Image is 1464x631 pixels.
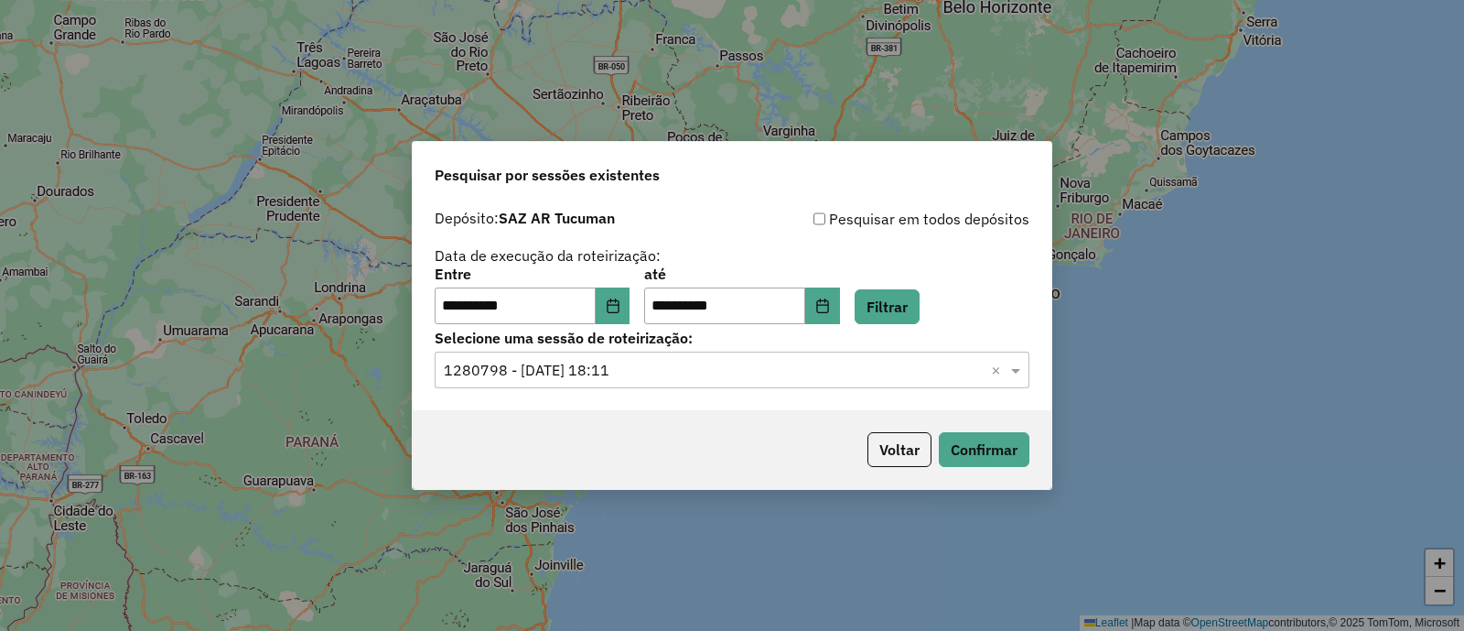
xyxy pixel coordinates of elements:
[435,207,615,229] label: Depósito:
[867,432,931,467] button: Voltar
[855,289,920,324] button: Filtrar
[939,432,1029,467] button: Confirmar
[732,208,1029,230] div: Pesquisar em todos depósitos
[596,288,630,324] button: Choose Date
[805,288,840,324] button: Choose Date
[435,327,1029,349] label: Selecione uma sessão de roteirização:
[991,359,1006,381] span: Clear all
[435,263,630,285] label: Entre
[435,164,660,186] span: Pesquisar por sessões existentes
[499,209,615,227] strong: SAZ AR Tucuman
[644,263,839,285] label: até
[435,245,661,267] label: Data de execução da roteirização:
